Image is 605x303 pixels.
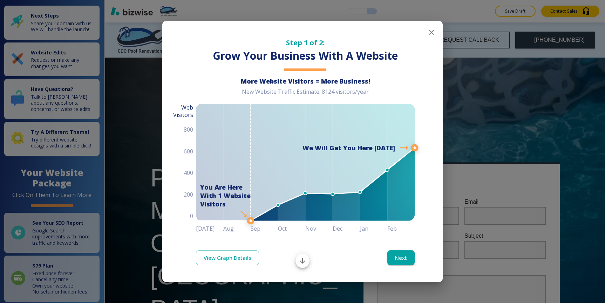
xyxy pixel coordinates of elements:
h6: Jan [360,224,387,233]
h6: Feb [387,224,415,233]
h6: [DATE] [196,224,223,233]
h6: Nov [305,224,333,233]
h5: Step 1 of 2: [196,38,415,47]
h6: Sep [251,224,278,233]
div: New Website Traffic Estimate: 8124 visitors/year [196,88,415,101]
h6: More Website Visitors = More Business! [196,77,415,85]
button: Next [387,250,415,265]
a: View Graph Details [196,250,259,265]
h6: Oct [278,224,305,233]
h3: Grow Your Business With A Website [196,49,415,63]
h6: Dec [333,224,360,233]
h6: Aug [223,224,251,233]
button: Scroll to bottom [295,254,310,268]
